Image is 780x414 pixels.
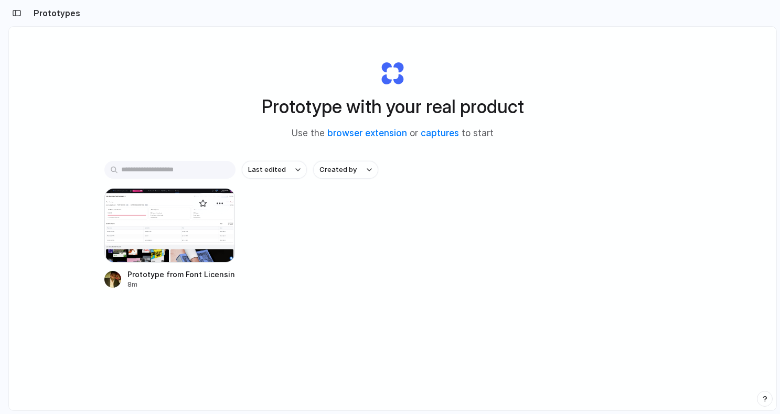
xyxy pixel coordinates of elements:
[248,165,286,175] span: Last edited
[292,127,494,140] span: Use the or to start
[29,7,80,19] h2: Prototypes
[104,188,236,289] a: Prototype from Font Licensing: MonotypePrototype from Font Licensing: Monotype8m
[421,128,459,138] a: captures
[127,269,236,280] div: Prototype from Font Licensing: Monotype
[313,161,378,179] button: Created by
[242,161,307,179] button: Last edited
[319,165,357,175] span: Created by
[127,280,236,289] div: 8m
[327,128,407,138] a: browser extension
[262,93,524,121] h1: Prototype with your real product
